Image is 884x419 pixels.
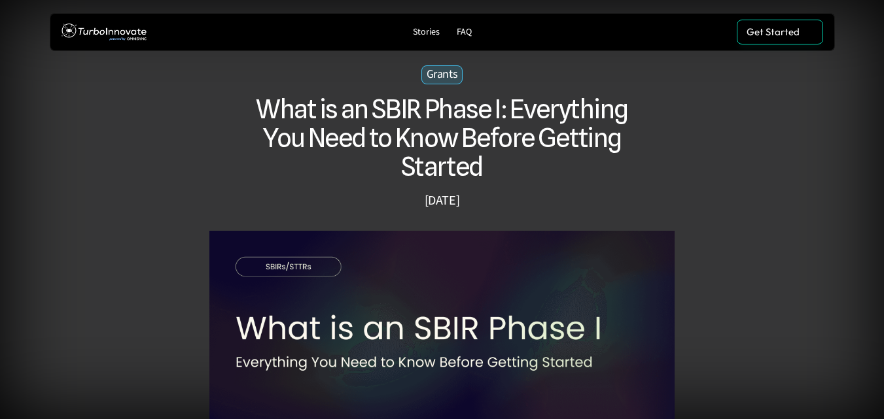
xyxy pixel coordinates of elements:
a: Get Started [737,20,823,44]
a: FAQ [451,24,477,41]
p: Stories [413,27,440,38]
p: FAQ [457,27,472,38]
p: Get Started [747,26,800,38]
img: TurboInnovate Logo [62,20,147,44]
a: Stories [408,24,445,41]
